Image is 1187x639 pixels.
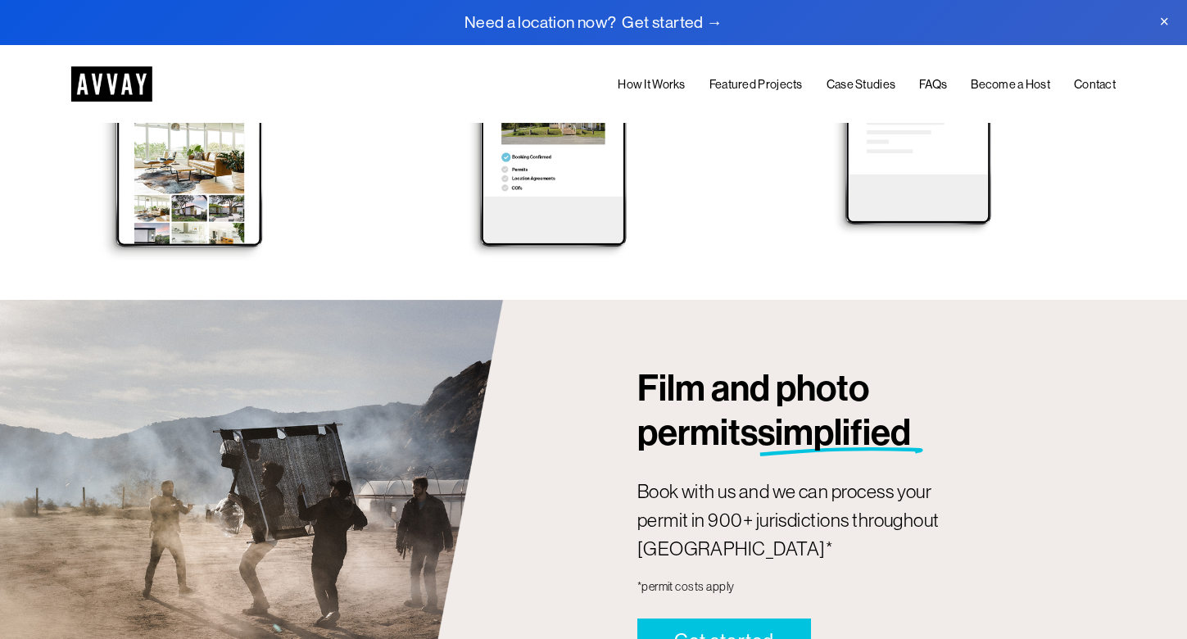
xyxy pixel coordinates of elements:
a: How It Works [618,75,686,96]
p: Book with us and we can process your permit in 900+ jurisdictions throughout [GEOGRAPHIC_DATA]* [637,478,985,563]
a: Case Studies [827,75,896,96]
a: Become a Host [971,75,1050,96]
a: Featured Projects [709,75,803,96]
a: FAQs [919,75,947,96]
a: Contact [1074,75,1116,96]
span: simplified [758,411,911,455]
img: AVVAY - The First Nationwide Location Scouting Co. [71,66,152,102]
p: *permit costs apply [637,578,985,596]
h3: Film and photo permits [637,367,1072,455]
